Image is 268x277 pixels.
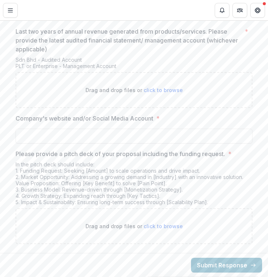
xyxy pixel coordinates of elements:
span: click to browse [144,87,183,93]
p: Drag and drop files or [86,222,183,230]
button: Partners [232,3,247,18]
button: Get Help [250,3,265,18]
p: Company's website and/or Social Media Account [16,114,153,123]
div: Sdn Bhd - Audited Account PLT or Enterprise - Management Account [16,57,252,72]
button: Submit Response [191,258,262,273]
div: In the pitch deck should include: 1. Funding Request: Seeking [Amount] to scale operations and dr... [16,161,252,208]
p: Please provide a pitch deck of your proposal including the funding request. [16,149,225,158]
button: Notifications [215,3,230,18]
span: click to browse [144,223,183,229]
button: Toggle Menu [3,3,18,18]
p: Drag and drop files or [86,86,183,94]
p: Last two years of annual revenue generated from products/services. Please provide the latest audi... [16,27,242,54]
